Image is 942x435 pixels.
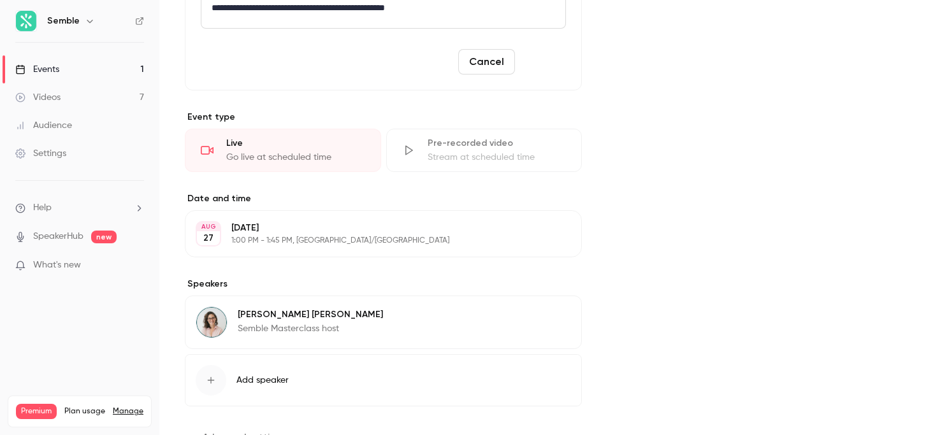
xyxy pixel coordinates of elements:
[15,147,66,160] div: Settings
[47,15,80,27] h6: Semble
[185,278,582,290] label: Speakers
[185,192,582,205] label: Date and time
[197,222,220,231] div: AUG
[185,129,381,172] div: LiveGo live at scheduled time
[33,230,83,243] a: SpeakerHub
[231,236,514,246] p: 1:00 PM - 1:45 PM, [GEOGRAPHIC_DATA]/[GEOGRAPHIC_DATA]
[64,406,105,417] span: Plan usage
[113,406,143,417] a: Manage
[91,231,117,243] span: new
[520,49,566,75] button: Save
[33,259,81,272] span: What's new
[428,151,567,164] div: Stream at scheduled time
[16,404,57,419] span: Premium
[15,201,144,215] li: help-dropdown-opener
[238,308,383,321] p: [PERSON_NAME] [PERSON_NAME]
[231,222,514,234] p: [DATE]
[196,307,227,338] img: Jess Magri
[15,91,61,104] div: Videos
[236,374,289,387] span: Add speaker
[15,119,72,132] div: Audience
[226,137,365,150] div: Live
[185,296,582,349] div: Jess Magri[PERSON_NAME] [PERSON_NAME]Semble Masterclass host
[428,137,567,150] div: Pre-recorded video
[238,322,383,335] p: Semble Masterclass host
[226,151,365,164] div: Go live at scheduled time
[33,201,52,215] span: Help
[15,63,59,76] div: Events
[203,232,214,245] p: 27
[185,354,582,406] button: Add speaker
[185,111,582,124] p: Event type
[386,129,583,172] div: Pre-recorded videoStream at scheduled time
[458,49,515,75] button: Cancel
[16,11,36,31] img: Semble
